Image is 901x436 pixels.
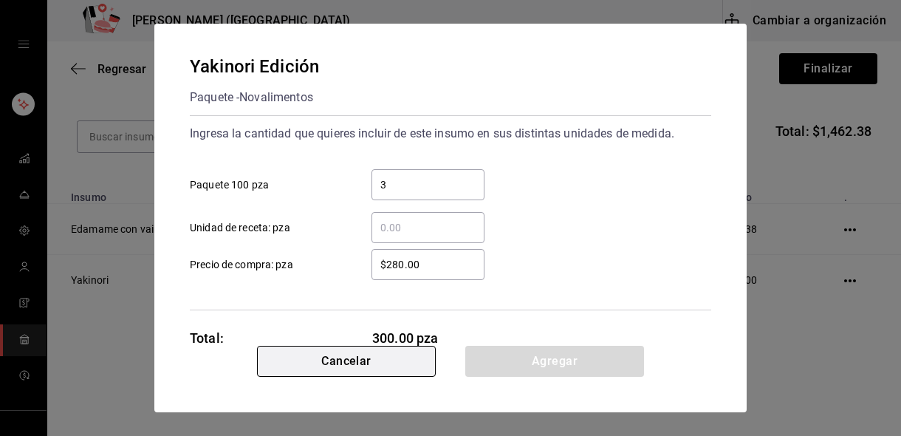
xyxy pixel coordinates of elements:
input: Precio de compra: pza [371,256,484,273]
div: Total: [190,328,224,348]
input: Unidad de receta: pza [371,219,484,236]
button: Cancelar [257,346,436,377]
span: 300.00 pza [372,328,485,348]
span: Paquete 100 pza [190,177,269,193]
div: Ingresa la cantidad que quieres incluir de este insumo en sus distintas unidades de medida. [190,122,711,146]
input: Paquete 100 pza [371,176,484,194]
div: Paquete - Novalimentos [190,86,319,109]
span: Precio de compra: pza [190,257,293,273]
div: Yakinori Edición [190,53,319,80]
span: Unidad de receta: pza [190,220,290,236]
